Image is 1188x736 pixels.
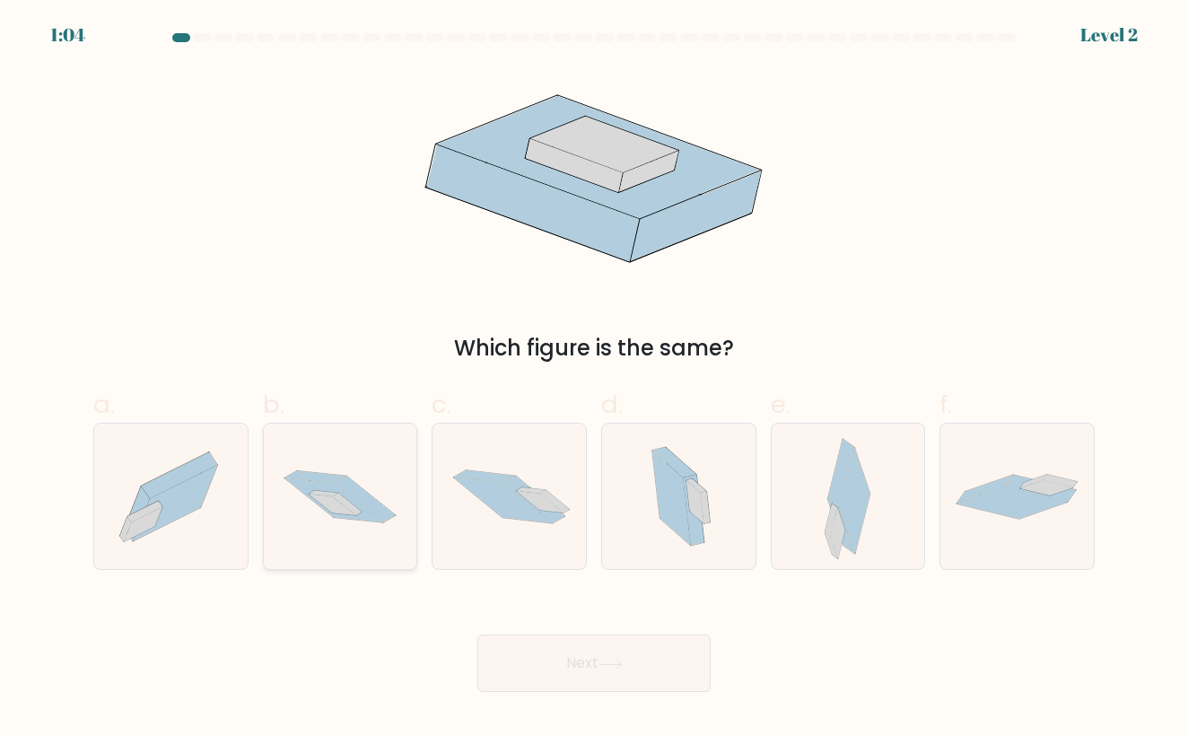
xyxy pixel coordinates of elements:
span: e. [771,387,791,422]
button: Next [477,635,711,692]
div: Which figure is the same? [104,332,1084,364]
span: a. [93,387,115,422]
div: 1:04 [50,22,85,48]
div: Level 2 [1080,22,1138,48]
span: c. [432,387,451,422]
span: b. [263,387,284,422]
span: d. [601,387,623,422]
span: f. [939,387,952,422]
